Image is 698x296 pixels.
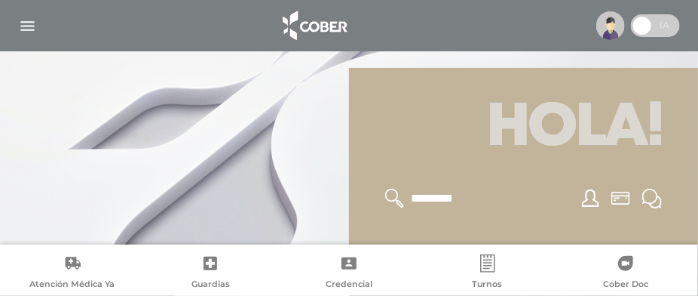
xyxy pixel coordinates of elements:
h1: Hola! [367,86,680,171]
a: Guardias [142,254,280,293]
img: logo_cober_home-white.png [274,8,354,44]
img: Cober_menu-lines-white.svg [18,17,37,35]
a: Turnos [418,254,557,293]
a: Credencial [280,254,418,293]
a: Cober Doc [556,254,695,293]
span: Credencial [326,279,372,292]
span: Cober Doc [603,279,648,292]
span: Atención Médica Ya [29,279,115,292]
span: Guardias [191,279,230,292]
span: Turnos [473,279,503,292]
img: profile-placeholder.svg [596,11,625,40]
a: Atención Médica Ya [3,254,142,293]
